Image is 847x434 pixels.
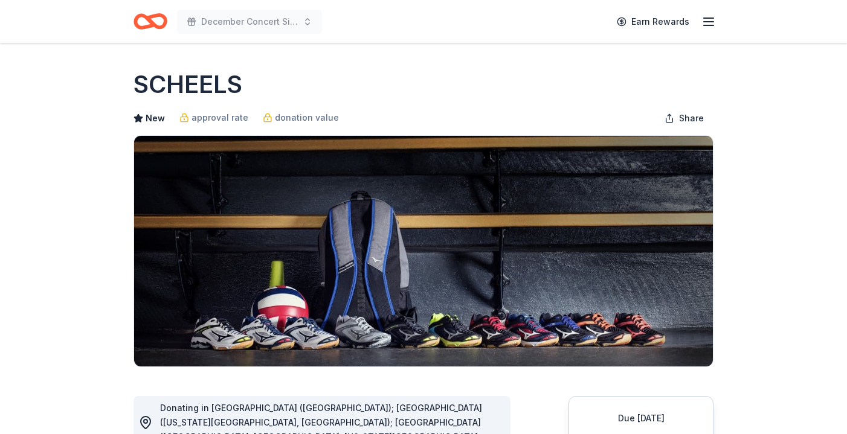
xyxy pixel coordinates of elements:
[201,14,298,29] span: December Concert Silent Auction
[610,11,697,33] a: Earn Rewards
[679,111,704,126] span: Share
[179,110,248,125] a: approval rate
[146,111,165,126] span: New
[134,68,242,101] h1: SCHEELS
[275,110,339,125] span: donation value
[134,136,713,366] img: Image for SCHEELS
[177,10,322,34] button: December Concert Silent Auction
[263,110,339,125] a: donation value
[192,110,248,125] span: approval rate
[584,411,698,426] div: Due [DATE]
[655,106,713,130] button: Share
[134,7,167,36] a: Home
